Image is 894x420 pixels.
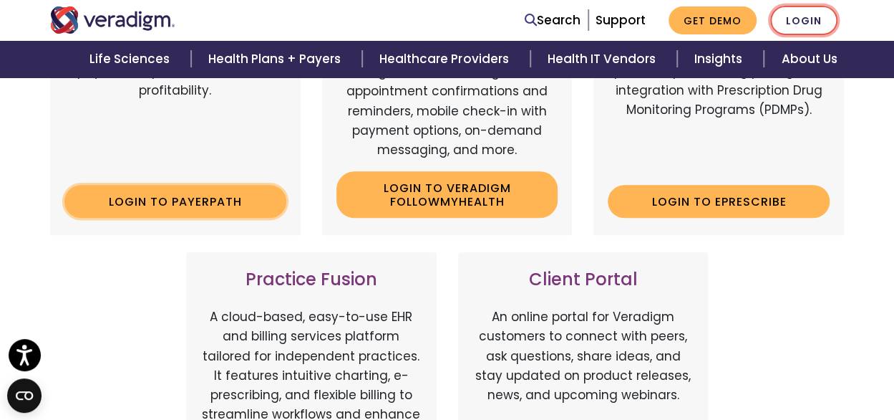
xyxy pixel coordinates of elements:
[472,269,694,290] h3: Client Portal
[200,269,422,290] h3: Practice Fusion
[677,41,764,77] a: Insights
[336,4,558,161] p: Veradigm FollowMyHealth's Mobile Patient Experience enhances patient access via mobile devices, o...
[608,185,830,218] a: Login to ePrescribe
[764,41,854,77] a: About Us
[64,185,286,218] a: Login to Payerpath
[362,41,530,77] a: Healthcare Providers
[336,171,558,218] a: Login to Veradigm FollowMyHealth
[7,378,42,413] button: Open CMP widget
[619,317,877,403] iframe: Drift Chat Widget
[530,41,677,77] a: Health IT Vendors
[191,41,362,77] a: Health Plans + Payers
[669,6,757,34] a: Get Demo
[596,11,646,29] a: Support
[50,6,175,34] img: Veradigm logo
[525,11,580,30] a: Search
[72,41,191,77] a: Life Sciences
[770,6,837,35] a: Login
